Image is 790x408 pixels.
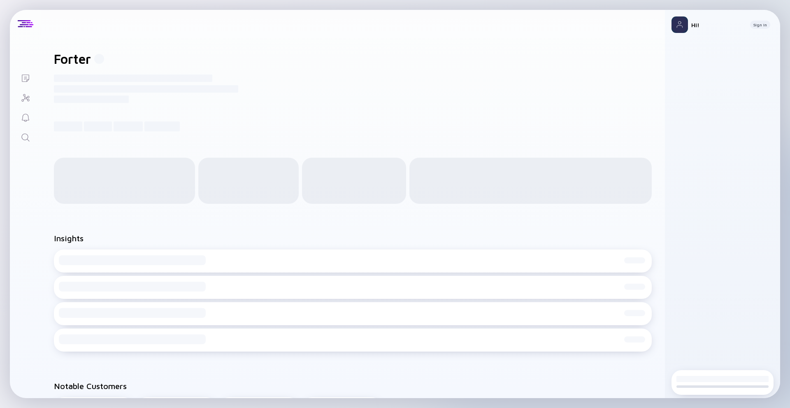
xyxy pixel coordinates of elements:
[54,233,84,243] h2: Insights
[671,16,688,33] img: Profile Picture
[54,51,91,67] h1: Forter
[54,381,652,391] h2: Notable Customers
[10,87,41,107] a: Investor Map
[10,127,41,147] a: Search
[10,68,41,87] a: Lists
[750,21,770,29] button: Sign In
[691,21,744,28] div: Hi!
[10,107,41,127] a: Reminders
